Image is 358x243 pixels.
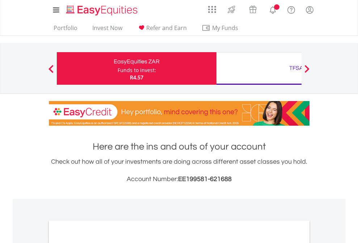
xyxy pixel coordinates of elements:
a: Portfolio [51,24,80,35]
a: Home page [63,2,140,16]
div: EasyEquities ZAR [61,56,212,67]
a: Invest Now [89,24,125,35]
a: Notifications [264,2,282,16]
h3: Account Number: [49,174,309,184]
div: Funds to invest: [118,67,156,74]
span: R4.57 [130,74,143,81]
div: Check out how all of your investments are doing across different asset classes you hold. [49,157,309,184]
a: Vouchers [242,2,264,15]
img: thrive-v2.svg [226,4,237,15]
span: EE199581-621688 [178,176,232,183]
a: AppsGrid [203,2,221,13]
img: vouchers-v2.svg [247,4,259,15]
img: EasyEquities_Logo.png [65,4,140,16]
h1: Here are the ins and outs of your account [49,140,309,153]
a: My Profile [300,2,319,18]
img: grid-menu-icon.svg [208,5,216,13]
button: Previous [44,68,58,76]
a: Refer and Earn [134,24,190,35]
img: EasyCredit Promotion Banner [49,101,309,126]
span: My Funds [202,23,249,33]
button: Next [300,68,314,76]
a: FAQ's and Support [282,2,300,16]
span: Refer and Earn [146,24,187,32]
